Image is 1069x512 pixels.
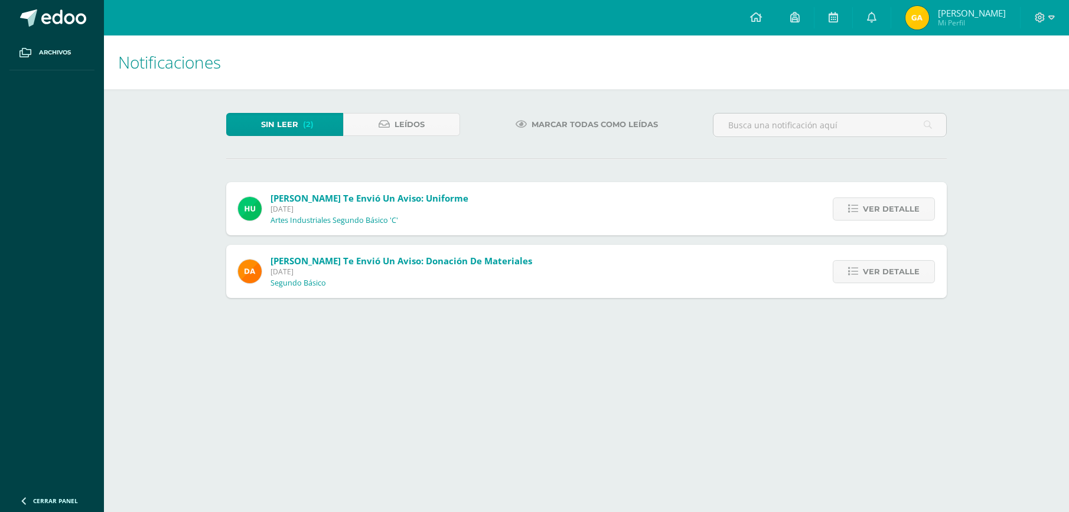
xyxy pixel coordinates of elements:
[713,114,946,137] input: Busca una notificación aquí
[905,6,929,30] img: d09d0ed5e95c02cfa61610fa43d45e7e.png
[9,35,94,70] a: Archivos
[863,198,920,220] span: Ver detalle
[532,114,658,135] span: Marcar todas como leídas
[303,114,314,135] span: (2)
[938,7,1006,19] span: [PERSON_NAME]
[118,51,221,73] span: Notificaciones
[270,278,326,288] p: Segundo Básico
[270,192,468,204] span: [PERSON_NAME] te envió un aviso: Uniforme
[226,113,343,136] a: Sin leer(2)
[395,114,425,135] span: Leídos
[270,216,398,225] p: Artes Industriales Segundo Básico 'C'
[39,48,71,57] span: Archivos
[343,113,460,136] a: Leídos
[33,497,78,505] span: Cerrar panel
[238,260,262,283] img: f9d34ca01e392badc01b6cd8c48cabbd.png
[270,267,532,277] span: [DATE]
[261,114,298,135] span: Sin leer
[270,255,532,267] span: [PERSON_NAME] te envió un aviso: Donación de Materiales
[238,197,262,221] img: fd23069c3bd5c8dde97a66a86ce78287.png
[863,261,920,283] span: Ver detalle
[501,113,673,136] a: Marcar todas como leídas
[938,18,1006,28] span: Mi Perfil
[270,204,468,214] span: [DATE]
